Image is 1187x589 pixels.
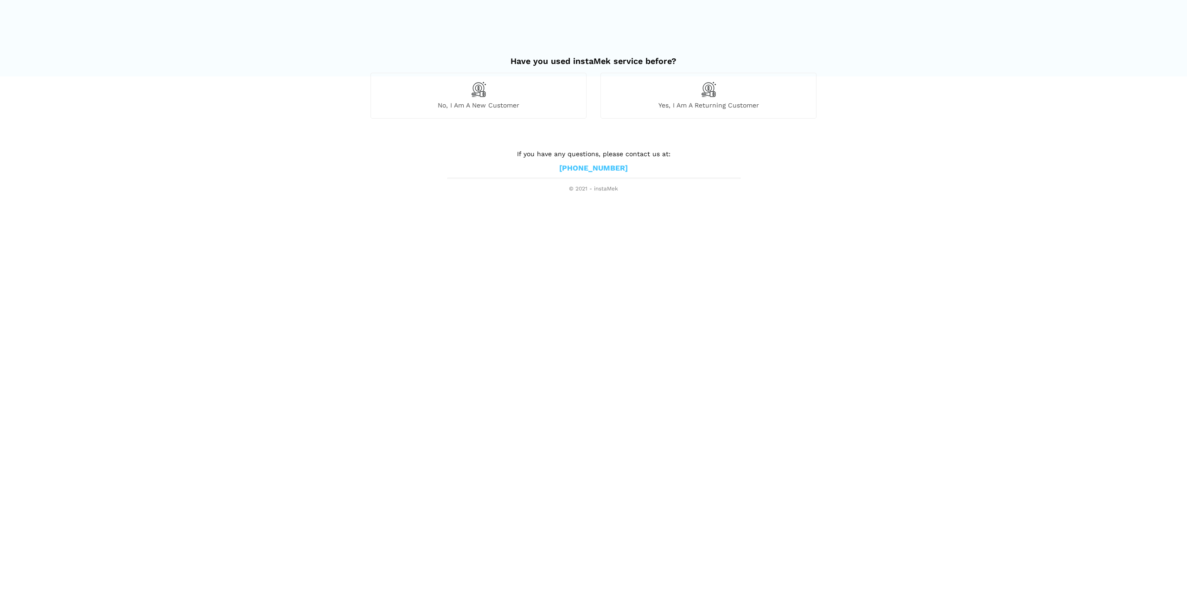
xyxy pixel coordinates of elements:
[447,149,740,159] p: If you have any questions, please contact us at:
[559,164,628,173] a: [PHONE_NUMBER]
[447,185,740,193] span: © 2021 - instaMek
[601,101,816,109] span: Yes, I am a returning customer
[370,47,817,66] h2: Have you used instaMek service before?
[371,101,586,109] span: No, I am a new customer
